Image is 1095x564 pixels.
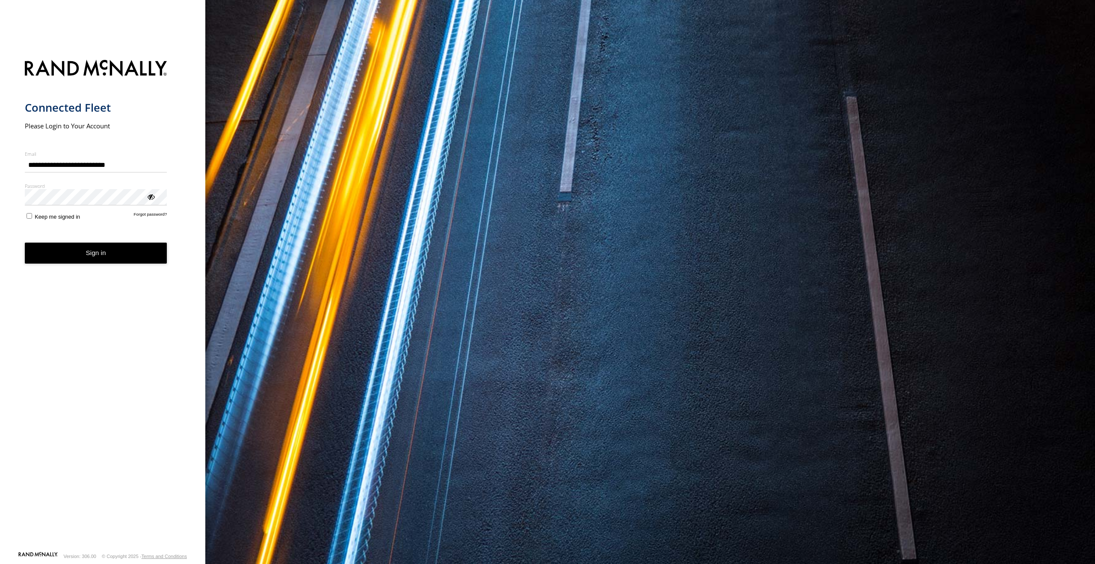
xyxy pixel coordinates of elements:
span: Keep me signed in [35,214,80,220]
h1: Connected Fleet [25,101,167,115]
a: Forgot password? [134,212,167,220]
a: Terms and Conditions [142,554,187,559]
input: Keep me signed in [27,213,32,219]
form: main [25,55,181,551]
img: Rand McNally [25,58,167,80]
button: Sign in [25,243,167,264]
div: © Copyright 2025 - [102,554,187,559]
label: Password [25,183,167,189]
div: ViewPassword [146,192,155,201]
div: Version: 306.00 [64,554,96,559]
label: Email [25,151,167,157]
a: Visit our Website [18,552,58,561]
h2: Please Login to Your Account [25,122,167,130]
